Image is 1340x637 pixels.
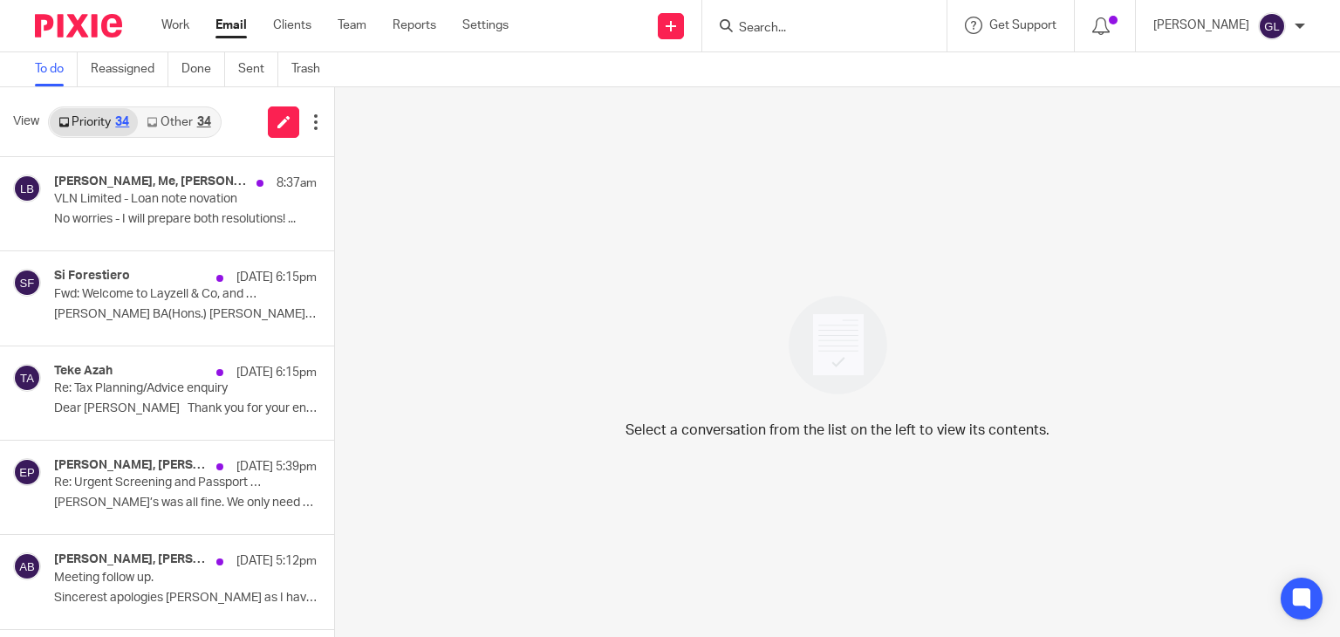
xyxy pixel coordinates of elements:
[13,269,41,297] img: svg%3E
[181,52,225,86] a: Done
[989,19,1056,31] span: Get Support
[215,17,247,34] a: Email
[54,401,317,416] p: Dear [PERSON_NAME] Thank you for your enquiry...
[54,496,317,510] p: [PERSON_NAME]’s was all fine. We only need a copy of...
[54,192,264,207] p: VLN Limited - Loan note novation
[236,552,317,570] p: [DATE] 5:12pm
[54,591,317,606] p: Sincerest apologies [PERSON_NAME] as I have not had a...
[1258,12,1286,40] img: svg%3E
[13,552,41,580] img: svg%3E
[626,420,1049,441] p: Select a conversation from the list on the left to view its contents.
[54,381,264,396] p: Re: Tax Planning/Advice enquiry
[236,458,317,476] p: [DATE] 5:39pm
[161,17,189,34] a: Work
[737,21,894,37] input: Search
[115,116,129,128] div: 34
[54,476,264,490] p: Re: Urgent Screening and Passport Request
[777,284,899,406] img: image
[291,52,333,86] a: Trash
[277,175,317,192] p: 8:37am
[54,212,317,227] p: No worries - I will prepare both resolutions! ...
[54,364,113,379] h4: Teke Azah
[236,269,317,286] p: [DATE] 6:15pm
[54,307,317,322] p: [PERSON_NAME] BA(Hons.) [PERSON_NAME] MA PGCertT ...
[54,571,264,586] p: Meeting follow up.
[238,52,278,86] a: Sent
[54,269,130,284] h4: Si Forestiero
[13,175,41,202] img: svg%3E
[13,458,41,486] img: svg%3E
[393,17,436,34] a: Reports
[35,52,78,86] a: To do
[273,17,311,34] a: Clients
[54,287,264,302] p: Fwd: Welcome to Layzell & Co, and Onboarding Requirements
[91,52,168,86] a: Reassigned
[50,108,138,136] a: Priority34
[138,108,219,136] a: Other34
[13,113,39,131] span: View
[236,364,317,381] p: [DATE] 6:15pm
[54,458,208,473] h4: [PERSON_NAME], [PERSON_NAME]
[35,14,122,38] img: Pixie
[338,17,366,34] a: Team
[54,175,248,189] h4: [PERSON_NAME], Me, [PERSON_NAME]
[13,364,41,392] img: svg%3E
[54,552,208,567] h4: [PERSON_NAME], [PERSON_NAME], Me
[197,116,211,128] div: 34
[462,17,509,34] a: Settings
[1153,17,1249,34] p: [PERSON_NAME]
